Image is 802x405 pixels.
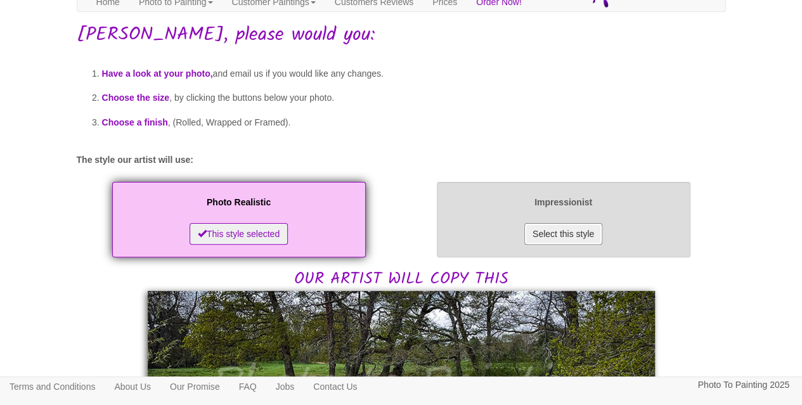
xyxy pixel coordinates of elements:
span: Have a look at your photo, [102,68,213,79]
label: The style our artist will use: [77,153,193,166]
a: About Us [105,377,160,396]
a: Contact Us [304,377,366,396]
p: Photo To Painting 2025 [697,377,789,393]
span: Choose a finish [102,117,168,127]
li: , (Rolled, Wrapped or Framed). [102,110,726,135]
button: Select this style [524,223,602,245]
p: Photo Realistic [125,195,353,210]
button: This style selected [190,223,288,245]
p: Impressionist [450,195,678,210]
li: , by clicking the buttons below your photo. [102,86,726,110]
a: FAQ [230,377,266,396]
a: Our Promise [160,377,230,396]
a: Jobs [266,377,304,396]
h1: [PERSON_NAME], please would you: [77,25,726,46]
span: Choose the size [102,93,170,103]
h2: OUR ARTIST WILL COPY THIS [77,179,726,288]
li: and email us if you would like any changes. [102,61,726,86]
